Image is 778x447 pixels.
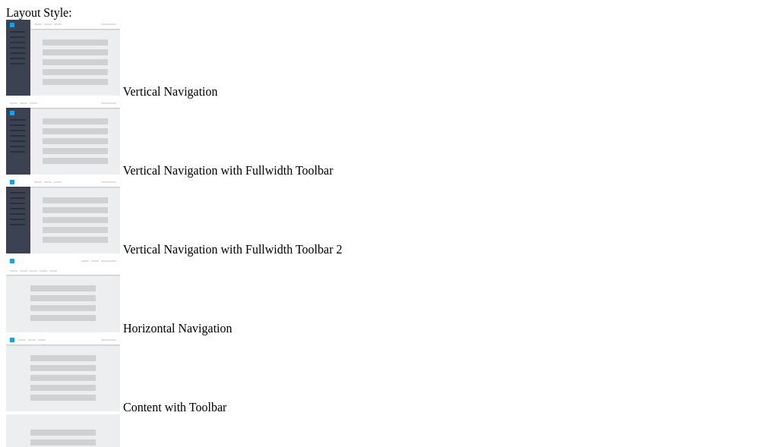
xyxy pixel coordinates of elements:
span: Content with Toolbar [123,401,226,414]
md-radio-button: Content with Toolbar [6,335,772,414]
md-radio-button: Vertical Navigation with Fullwidth Toolbar 2 [6,178,772,257]
img: horizontal-nav.jpg [6,257,120,332]
span: Vertical Navigation with Fullwidth Toolbar [123,164,334,177]
img: content-with-toolbar.jpg [6,335,120,411]
img: vertical-nav-with-full-toolbar.jpg [6,99,120,175]
span: Vertical Navigation with Fullwidth Toolbar 2 [123,243,343,256]
md-radio-button: Vertical Navigation with Fullwidth Toolbar [6,99,772,178]
span: Vertical Navigation [123,85,218,98]
md-radio-button: Vertical Navigation [6,20,772,99]
div: Layout Style: [6,6,772,20]
img: vertical-nav-with-full-toolbar-2.jpg [6,178,120,253]
img: vertical-nav.jpg [6,20,120,96]
md-radio-button: Horizontal Navigation [6,257,772,335]
span: Horizontal Navigation [123,322,232,335]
